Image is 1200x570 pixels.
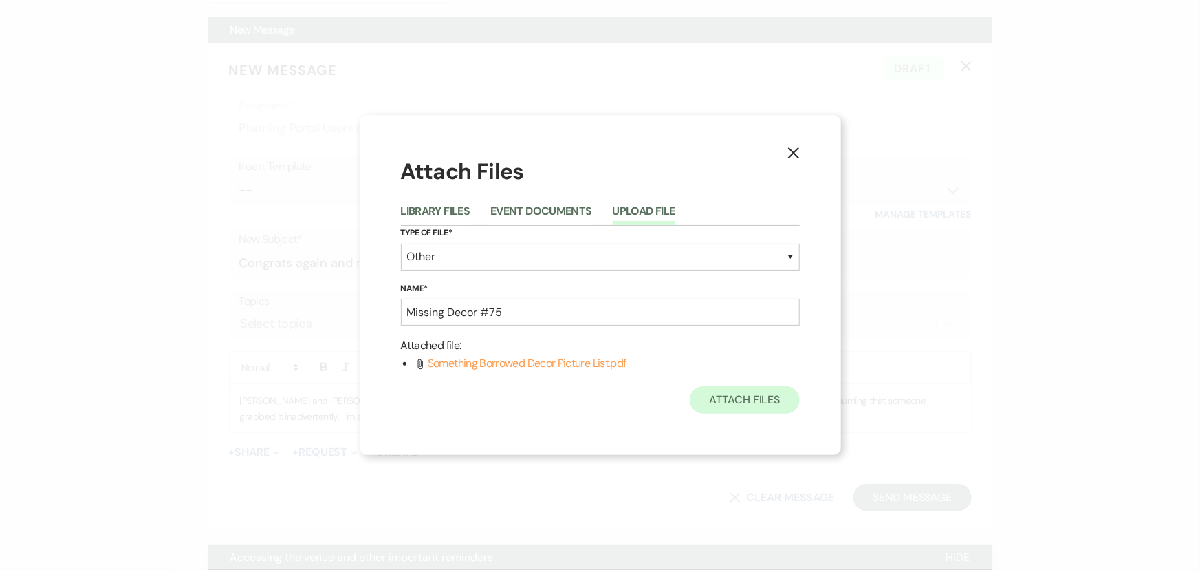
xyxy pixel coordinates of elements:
label: Name* [401,282,800,297]
h1: Attach Files [401,156,800,187]
button: Upload File [613,206,675,225]
label: Type of File* [401,226,800,241]
p: Attached file : [401,337,800,355]
button: Library Files [401,206,470,225]
button: Attach Files [690,386,799,414]
span: Something Borrowed Decor Picture List.pdf [428,356,626,370]
button: Event Documents [490,206,591,225]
